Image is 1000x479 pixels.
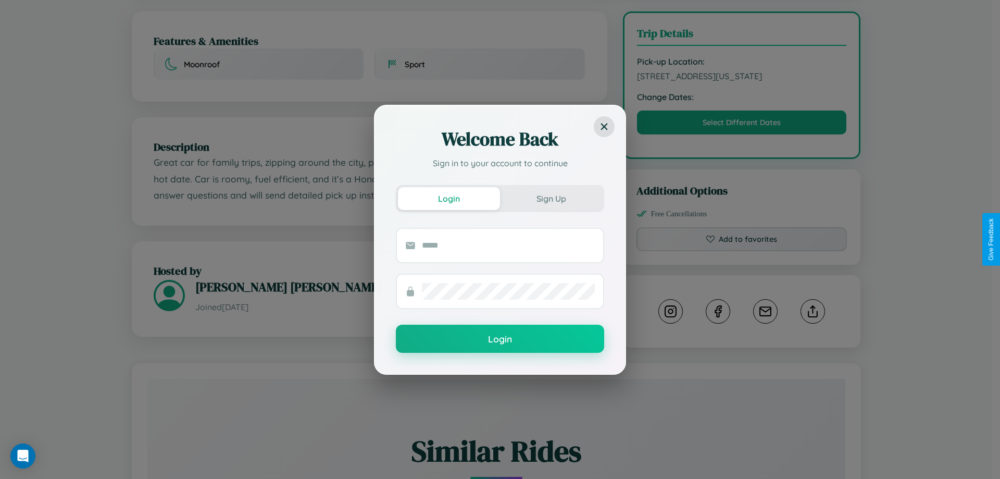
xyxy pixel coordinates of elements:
div: Give Feedback [988,218,995,261]
button: Login [398,187,500,210]
button: Sign Up [500,187,602,210]
button: Login [396,325,604,353]
h2: Welcome Back [396,127,604,152]
div: Open Intercom Messenger [10,444,35,469]
p: Sign in to your account to continue [396,157,604,169]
